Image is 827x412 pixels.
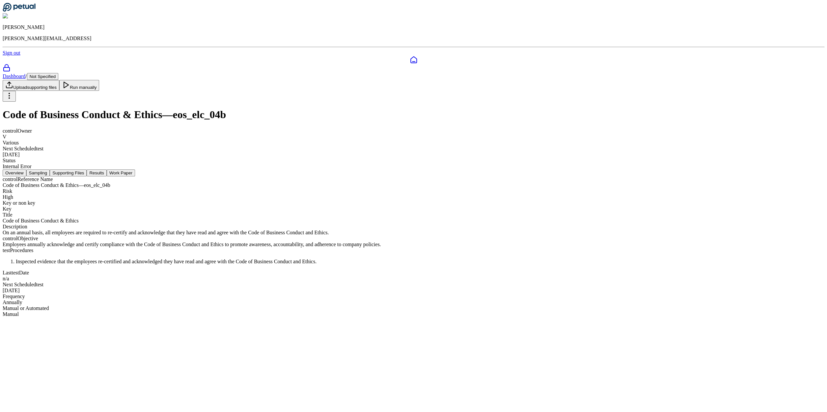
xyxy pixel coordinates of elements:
[3,270,824,276] div: Last test Date
[3,212,824,218] div: Title
[3,36,824,41] p: [PERSON_NAME][EMAIL_ADDRESS]
[3,194,824,200] div: High
[3,230,824,236] div: On an annual basis, all employees are required to re-certify and acknowledge that they have read ...
[3,305,824,311] div: Manual or Automated
[3,73,25,79] a: Dashboard
[3,200,824,206] div: Key or non key
[26,169,50,176] button: Sampling
[50,169,87,176] button: Supporting Files
[3,206,824,212] div: Key
[107,169,135,176] button: Work Paper
[3,188,824,194] div: Risk
[3,224,824,230] div: Description
[3,56,824,64] a: Dashboard
[3,218,79,223] span: Code of Business Conduct & Ethics
[3,109,824,121] h1: Code of Business Conduct & Ethics — eos_elc_04b
[16,259,824,265] li: Inspected evidence that the employees re-certified and acknowledged they have read and agree with...
[3,73,824,80] div: /
[3,50,20,56] a: Sign out
[3,294,824,299] div: Frequency
[3,247,824,253] div: test Procedures
[3,242,824,247] div: Employees annually acknowledge and certify compliance with the Code of Business Conduct and Ethic...
[3,7,36,13] a: Go to Dashboard
[3,146,824,152] div: Next Scheduled test
[3,169,824,176] nav: Tabs
[87,169,106,176] button: Results
[3,282,824,288] div: Next Scheduled test
[3,164,824,169] div: Internal Error
[3,176,824,182] div: control Reference Name
[3,152,824,158] div: [DATE]
[3,311,824,317] div: Manual
[3,158,824,164] div: Status
[3,276,824,282] div: n/a
[3,80,59,91] button: Uploadsupporting files
[3,288,824,294] div: [DATE]
[3,140,19,145] span: Various
[27,73,58,80] button: Not Specified
[3,134,7,140] span: V
[3,169,26,176] button: Overview
[3,128,824,134] div: control Owner
[3,182,824,188] div: Code of Business Conduct & Ethics — eos_elc_04b
[3,236,824,242] div: control Objective
[3,24,824,30] p: [PERSON_NAME]
[3,13,35,19] img: Eliot Walker
[3,64,824,73] a: SOC
[59,80,99,91] button: Run manually
[3,299,824,305] div: Annually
